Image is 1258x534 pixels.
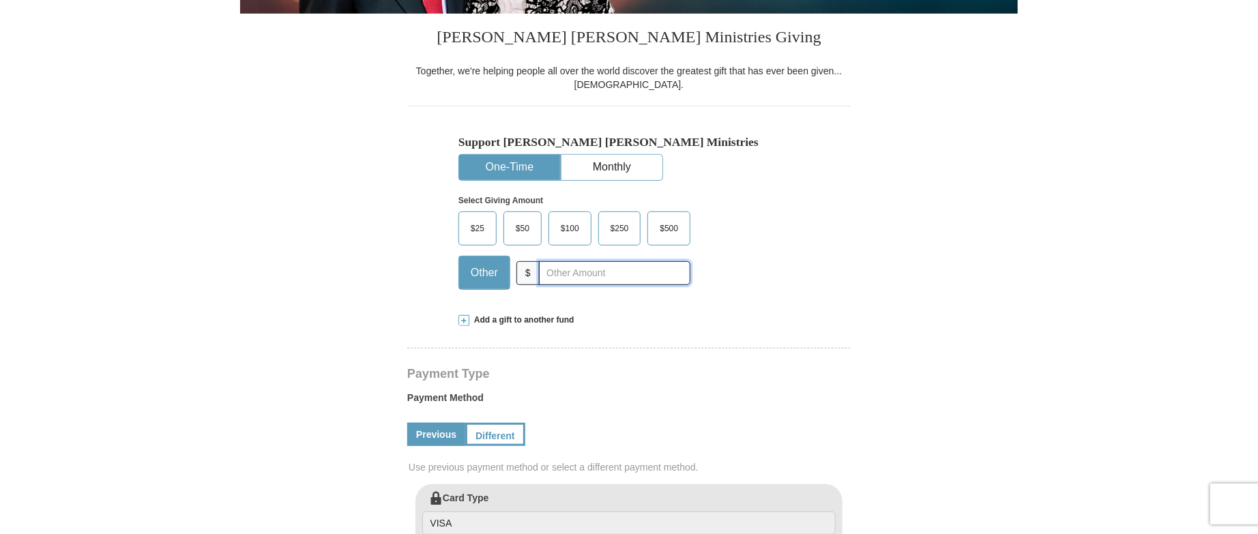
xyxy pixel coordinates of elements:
span: $50 [509,218,536,239]
span: $500 [653,218,685,239]
a: Different [465,423,525,446]
span: $25 [464,218,491,239]
h5: Support [PERSON_NAME] [PERSON_NAME] Ministries [458,135,800,149]
span: Add a gift to another fund [469,314,574,326]
span: $100 [554,218,586,239]
span: $250 [604,218,636,239]
a: Previous [407,423,465,446]
h3: [PERSON_NAME] [PERSON_NAME] Ministries Giving [407,14,851,64]
div: Together, we're helping people all over the world discover the greatest gift that has ever been g... [407,64,851,91]
span: Other [464,263,505,283]
button: One-Time [459,155,560,180]
input: Other Amount [539,261,690,285]
strong: Select Giving Amount [458,196,543,205]
h4: Payment Type [407,368,851,379]
label: Payment Method [407,391,851,411]
span: $ [516,261,540,285]
span: Use previous payment method or select a different payment method. [409,460,852,474]
button: Monthly [561,155,662,180]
